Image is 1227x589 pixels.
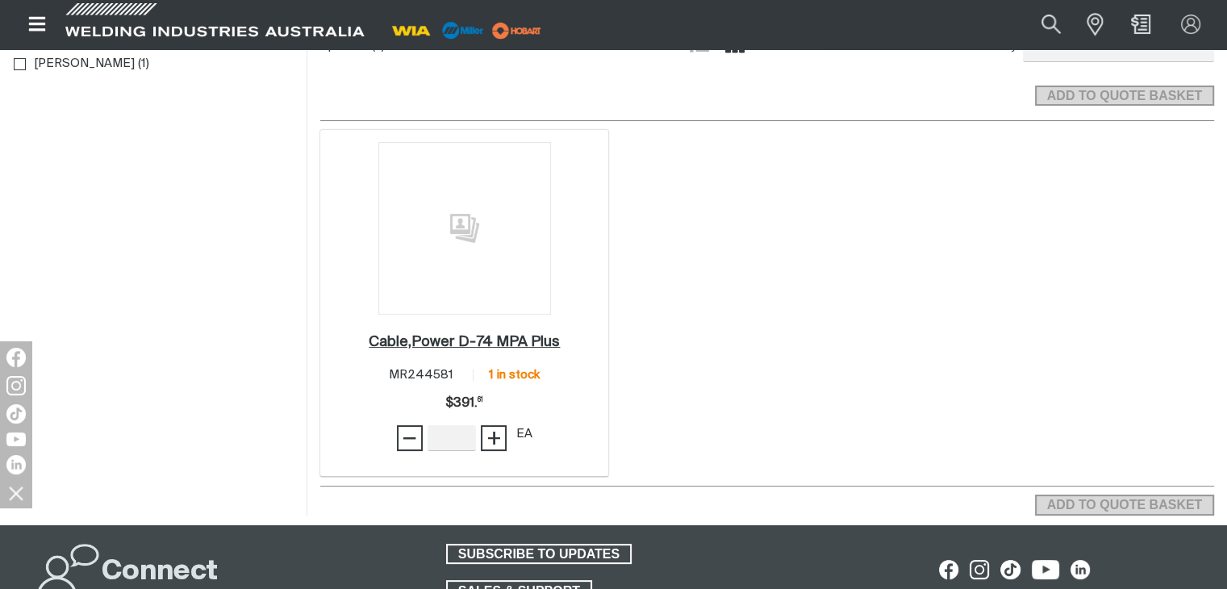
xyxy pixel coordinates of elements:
a: Cable,Power D-74 MPA Plus [369,333,560,352]
img: No image for this product [378,142,551,315]
img: YouTube [6,432,26,446]
div: Price [445,387,483,420]
a: SUBSCRIBE TO UPDATES [446,544,632,565]
img: miller [487,19,546,43]
span: ADD TO QUOTE BASKET [1037,495,1212,516]
img: TikTok [6,404,26,424]
button: Add selected products to the shopping cart [1035,86,1214,107]
span: − [402,424,417,452]
section: Add to cart control [320,67,1214,111]
ul: Brand [14,53,293,75]
span: $391. [445,387,483,420]
a: Shopping cart (0 product(s)) [1128,15,1154,34]
aside: Filters [13,25,294,76]
img: Facebook [6,348,26,367]
span: + [486,424,502,452]
span: ( 1 ) [138,55,149,73]
h2: Cable,Power D-74 MPA Plus [369,335,560,349]
span: [PERSON_NAME] [34,55,135,73]
span: 1 in stock [489,369,540,381]
div: EA [516,425,532,444]
img: Instagram [6,376,26,395]
sup: 61 [478,397,483,403]
button: Add selected products to the shopping cart [1035,495,1214,516]
input: Product name or item number... [1003,6,1078,43]
a: [PERSON_NAME] [14,53,135,75]
a: miller [487,24,546,36]
span: ADD TO QUOTE BASKET [1037,86,1212,107]
section: Add to cart control [1035,490,1214,516]
img: LinkedIn [6,455,26,474]
button: Search products [1024,6,1079,43]
span: SUBSCRIBE TO UPDATES [448,544,630,565]
img: hide socials [2,479,30,507]
span: MR244581 [389,369,453,381]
